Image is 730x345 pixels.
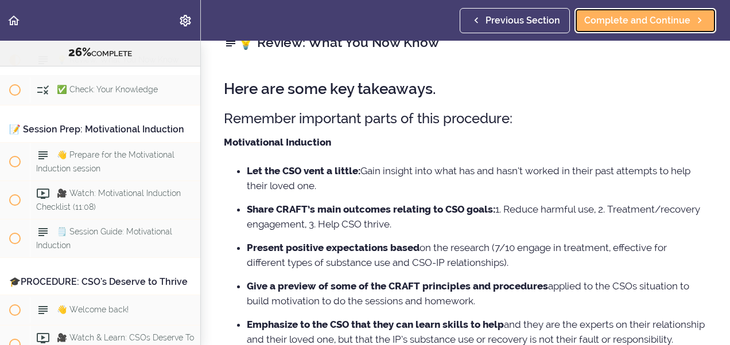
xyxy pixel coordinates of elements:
li: 1. Reduce harmful use, 2. Treatment/recovery engagement, 3. Help CSO thrive. [247,202,707,232]
h3: Remember important parts of this procedure: [224,109,707,128]
span: Complete and Continue [584,14,690,28]
div: COMPLETE [14,45,186,60]
a: Previous Section [460,8,570,33]
h2: Here are some key takeaways. [224,81,707,97]
strong: Present positive expectations based [247,242,420,253]
span: 👋 Welcome back! [57,305,129,314]
span: 26% [68,45,91,59]
strong: Motivational Induction [224,136,331,148]
h2: 💡 Review: What You Now Know [224,33,707,52]
strong: Let the CSO vent a little: [247,165,360,177]
span: 🎥 Watch: Motivational Induction Checklist (11:08) [36,189,181,211]
span: 👋 Prepare for the Motivational Induction session [36,150,174,172]
a: Complete and Continue [574,8,716,33]
li: Gain insight into what has and hasn’t worked in their past attempts to help their loved one. [247,163,707,193]
li: applied to the CSOs situation to build motivation to do the sessions and homework. [247,279,707,308]
strong: Give a preview of some of the CRAFT principles and procedures [247,280,548,292]
span: 🗒️ Session Guide: Motivational Induction [36,227,172,249]
span: Previous Section [486,14,560,28]
span: ✅ Check: Your Knowledge [57,85,158,94]
strong: Emphasize to the CSO that they can learn skills to help [247,319,504,330]
svg: Back to course curriculum [7,14,21,28]
svg: Settings Menu [178,14,192,28]
strong: Share CRAFT’s main outcomes relating to CSO goals: [247,203,495,215]
li: on the research (7/10 engage in treatment, effective for different types of substance use and CSO... [247,240,707,270]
